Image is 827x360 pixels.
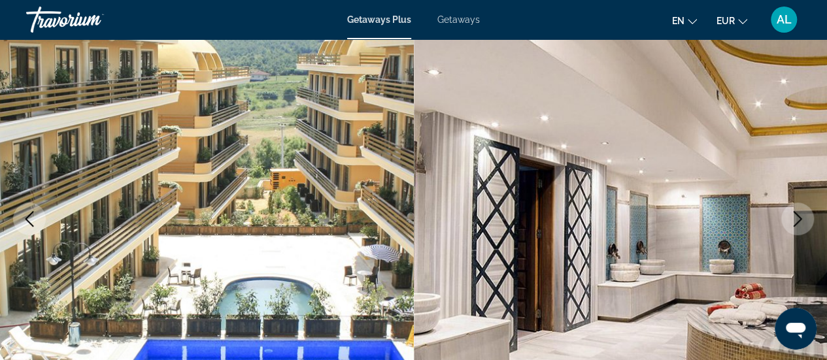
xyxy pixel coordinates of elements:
[777,13,792,26] span: AL
[672,11,697,30] button: Change language
[781,203,814,235] button: Next image
[347,14,411,25] a: Getaways Plus
[767,6,801,33] button: User Menu
[717,11,747,30] button: Change currency
[13,203,46,235] button: Previous image
[437,14,480,25] a: Getaways
[26,3,157,37] a: Travorium
[775,308,817,350] iframe: Button to launch messaging window
[717,16,735,26] span: EUR
[672,16,684,26] span: en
